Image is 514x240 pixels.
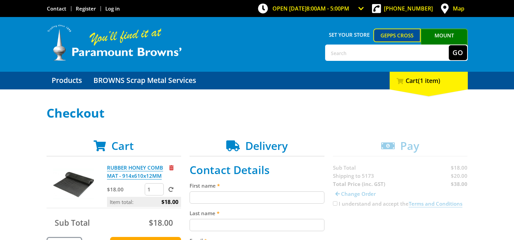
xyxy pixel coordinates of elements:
[306,5,349,12] span: 8:00am - 5:00pm
[107,197,181,207] p: Item total:
[55,217,90,228] span: Sub Total
[105,5,120,12] a: Log in
[325,29,374,41] span: Set your store
[107,164,163,179] a: RUBBER HONEY COMB MAT - 914x610x12MM
[190,191,324,204] input: Please enter your first name.
[76,5,96,12] a: Go to the registration page
[326,45,449,60] input: Search
[111,138,134,153] span: Cart
[245,138,288,153] span: Delivery
[169,164,174,171] a: Remove from cart
[418,76,440,85] span: (1 item)
[107,185,143,193] p: $18.00
[88,72,201,89] a: Go to the BROWNS Scrap Metal Services page
[47,72,87,89] a: Go to the Products page
[449,45,467,60] button: Go
[190,219,324,231] input: Please enter your last name.
[190,164,324,176] h2: Contact Details
[190,209,324,217] label: Last name
[149,217,173,228] span: $18.00
[47,5,66,12] a: Go to the Contact page
[47,106,468,120] h1: Checkout
[390,72,468,89] div: Cart
[272,5,349,12] span: OPEN [DATE]
[373,29,421,42] a: Gepps Cross
[421,29,468,54] a: Mount [PERSON_NAME]
[190,182,324,190] label: First name
[47,24,182,62] img: Paramount Browns'
[53,164,94,204] img: RUBBER HONEY COMB MAT - 914x610x12MM
[161,197,178,207] span: $18.00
